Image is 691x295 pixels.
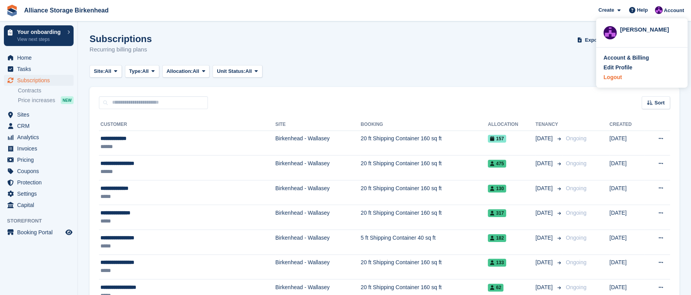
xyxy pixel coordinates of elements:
span: Ongoing [566,160,586,166]
span: Capital [17,200,64,210]
span: [DATE] [535,283,554,291]
p: Your onboarding [17,29,63,35]
span: Export [585,36,601,44]
span: Unit Status: [217,67,245,75]
a: menu [4,154,74,165]
td: Birkenhead - Wallasey [275,180,360,205]
div: NEW [61,96,74,104]
button: Unit Status: All [213,65,262,78]
span: Settings [17,188,64,199]
td: [DATE] [609,205,644,230]
img: Romilly Norton [655,6,663,14]
span: Ongoing [566,185,586,191]
td: [DATE] [609,131,644,155]
p: View next steps [17,36,63,43]
a: Account & Billing [603,54,680,62]
span: Create [598,6,614,14]
div: [PERSON_NAME] [620,25,680,32]
td: [DATE] [609,230,644,255]
span: Protection [17,177,64,188]
div: Account & Billing [603,54,649,62]
span: Sites [17,109,64,120]
th: Site [275,118,360,131]
th: Created [609,118,644,131]
span: 62 [488,284,503,291]
a: menu [4,120,74,131]
td: 20 ft Shipping Container 160 sq ft [360,254,488,279]
span: Ongoing [566,259,586,265]
a: menu [4,143,74,154]
div: Logout [603,73,622,81]
a: Price increases NEW [18,96,74,104]
a: menu [4,200,74,210]
span: Site: [94,67,105,75]
span: 133 [488,259,506,267]
span: All [245,67,252,75]
div: Edit Profile [603,64,632,72]
th: Allocation [488,118,535,131]
a: Preview store [64,228,74,237]
span: Type: [129,67,142,75]
span: Subscriptions [17,75,64,86]
td: 20 ft Shipping Container 160 sq ft [360,155,488,180]
img: stora-icon-8386f47178a22dfd0bd8f6a31ec36ba5ce8667c1dd55bd0f319d3a0aa187defe.svg [6,5,18,16]
span: [DATE] [535,184,554,193]
span: All [142,67,149,75]
button: Type: All [125,65,159,78]
span: Ongoing [566,235,586,241]
button: Site: All [90,65,122,78]
a: menu [4,75,74,86]
span: Account [664,7,684,14]
td: 20 ft Shipping Container 160 sq ft [360,180,488,205]
a: menu [4,109,74,120]
a: Alliance Storage Birkenhead [21,4,112,17]
td: [DATE] [609,254,644,279]
a: menu [4,132,74,143]
td: [DATE] [609,155,644,180]
a: Contracts [18,87,74,94]
h1: Subscriptions [90,34,152,44]
span: Allocation: [167,67,193,75]
a: menu [4,166,74,177]
th: Booking [360,118,488,131]
span: Ongoing [566,210,586,216]
p: Recurring billing plans [90,45,152,54]
td: Birkenhead - Wallasey [275,155,360,180]
span: All [105,67,111,75]
td: 5 ft Shipping Container 40 sq ft [360,230,488,255]
span: CRM [17,120,64,131]
span: [DATE] [535,134,554,143]
span: Storefront [7,217,77,225]
td: [DATE] [609,180,644,205]
span: [DATE] [535,159,554,168]
span: [DATE] [535,258,554,267]
span: [DATE] [535,209,554,217]
span: 317 [488,209,506,217]
span: Home [17,52,64,63]
span: Sort [654,99,665,107]
a: Logout [603,73,680,81]
span: All [193,67,199,75]
th: Customer [99,118,275,131]
span: [DATE] [535,234,554,242]
span: Pricing [17,154,64,165]
span: Analytics [17,132,64,143]
td: Birkenhead - Wallasey [275,205,360,230]
span: Tasks [17,64,64,74]
a: menu [4,52,74,63]
span: Ongoing [566,135,586,141]
a: menu [4,177,74,188]
span: 157 [488,135,506,143]
button: Allocation: All [162,65,210,78]
span: 182 [488,234,506,242]
img: Romilly Norton [603,26,617,39]
td: 20 ft Shipping Container 160 sq ft [360,131,488,155]
span: Invoices [17,143,64,154]
td: Birkenhead - Wallasey [275,131,360,155]
a: menu [4,64,74,74]
span: Help [637,6,648,14]
a: Edit Profile [603,64,680,72]
th: Tenancy [535,118,563,131]
a: menu [4,188,74,199]
span: Ongoing [566,284,586,290]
